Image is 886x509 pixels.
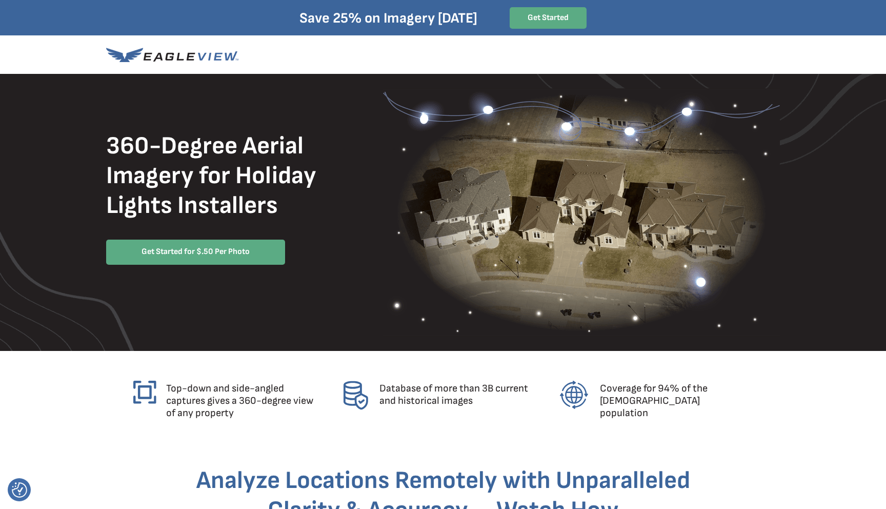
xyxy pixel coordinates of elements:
span: Top-down and side-angled captures gives a 360-degree view of any property [166,382,313,419]
strong: Get Started [528,13,569,23]
a: Get Started for $.50 Per Photo [106,240,285,265]
span: Coverage for 94% of the [DEMOGRAPHIC_DATA] population [600,382,708,419]
img: Revisit consent button [12,482,27,498]
span: Database of more than 3B current and historical images [379,382,528,407]
strong: Get Started for $.50 Per Photo [142,247,250,257]
span: 360-Degree Aerial Imagery for Holiday Lights Installers [106,131,316,220]
a: Get Started [510,7,587,29]
button: Consent Preferences [12,482,27,498]
span: Save 25% on Imagery [DATE] [299,10,477,27]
